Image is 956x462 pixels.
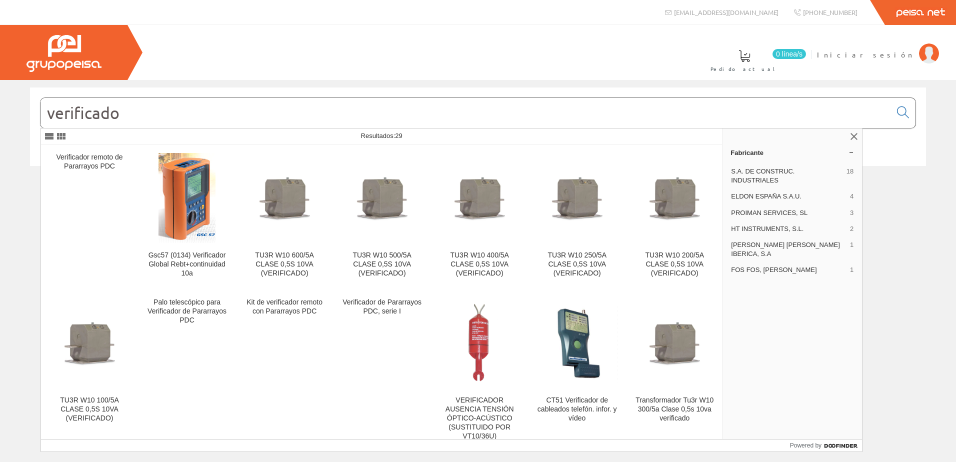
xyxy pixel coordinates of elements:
[536,251,617,278] div: TU3R W10 250/5A CLASE 0,5S 10VA (VERIFICADO)
[41,145,138,289] a: Verificador remoto de Pararrayos PDC
[731,224,846,233] span: HT INSTRUMENTS, S.L.
[817,41,939,51] a: Iniciar sesión
[333,145,430,289] a: TU3R W10 500/5A CLASE 0,5S 10VA (VERIFICADO) TU3R W10 500/5A CLASE 0,5S 10VA (VERIFICADO)
[626,145,723,289] a: TU3R W10 200/5A CLASE 0,5S 10VA (VERIFICADO) TU3R W10 200/5A CLASE 0,5S 10VA (VERIFICADO)
[439,396,520,441] div: VERIFICADOR AUSENCIA TENSIÓN ÓPTICO-ACÚSTICO (SUSTITUIDO POR VT10/36U)
[850,192,853,201] span: 4
[731,240,846,258] span: [PERSON_NAME] [PERSON_NAME] IBERICA, S.A
[244,157,325,238] img: TU3R W10 600/5A CLASE 0,5S 10VA (VERIFICADO)
[146,251,227,278] div: Gsc57 (0134) Verificador Global Rebt+continuidad 10a
[41,290,138,452] a: TU3R W10 100/5A CLASE 0,5S 10VA (VERIFICADO) TU3R W10 100/5A CLASE 0,5S 10VA (VERIFICADO)
[634,302,715,383] img: Transformador Tu3r W10 300/5a Clase 0,5s 10va verificado
[30,178,926,187] div: © Grupo Peisa
[772,49,806,59] span: 0 línea/s
[138,145,235,289] a: Gsc57 (0134) Verificador Global Rebt+continuidad 10a Gsc57 (0134) Verificador Global Rebt+continu...
[158,153,215,243] img: Gsc57 (0134) Verificador Global Rebt+continuidad 10a
[731,167,842,185] span: S.A. DE CONSTRUC. INDUSTRIALES
[26,35,101,72] img: Grupo Peisa
[626,290,723,452] a: Transformador Tu3r W10 300/5a Clase 0,5s 10va verificado Transformador Tu3r W10 300/5a Clase 0,5s...
[731,208,846,217] span: PROIMAN SERVICES, SL
[236,145,333,289] a: TU3R W10 600/5A CLASE 0,5S 10VA (VERIFICADO) TU3R W10 600/5A CLASE 0,5S 10VA (VERIFICADO)
[146,298,227,325] div: Palo telescópico para Verificador de Pararrayos PDC
[40,98,891,128] input: Buscar...
[674,8,778,16] span: [EMAIL_ADDRESS][DOMAIN_NAME]
[803,8,857,16] span: [PHONE_NUMBER]
[341,298,422,316] div: Verificador de Pararrayos PDC, serie I
[49,153,130,171] div: Verificador remoto de Pararrayos PDC
[536,157,617,238] img: TU3R W10 250/5A CLASE 0,5S 10VA (VERIFICADO)
[528,145,625,289] a: TU3R W10 250/5A CLASE 0,5S 10VA (VERIFICADO) TU3R W10 250/5A CLASE 0,5S 10VA (VERIFICADO)
[536,303,617,382] img: CT51 Verificador de cableados telefón. infor. y vídeo
[850,208,853,217] span: 3
[138,290,235,452] a: Palo telescópico para Verificador de Pararrayos PDC
[817,49,914,59] span: Iniciar sesión
[439,157,520,238] img: TU3R W10 400/5A CLASE 0,5S 10VA (VERIFICADO)
[846,167,853,185] span: 18
[710,64,778,74] span: Pedido actual
[731,192,846,201] span: ELDON ESPAÑA S.A.U.
[49,396,130,423] div: TU3R W10 100/5A CLASE 0,5S 10VA (VERIFICADO)
[244,298,325,316] div: Kit de verificador remoto con Pararrayos PDC
[790,441,821,450] span: Powered by
[431,145,528,289] a: TU3R W10 400/5A CLASE 0,5S 10VA (VERIFICADO) TU3R W10 400/5A CLASE 0,5S 10VA (VERIFICADO)
[634,251,715,278] div: TU3R W10 200/5A CLASE 0,5S 10VA (VERIFICADO)
[341,157,422,238] img: TU3R W10 500/5A CLASE 0,5S 10VA (VERIFICADO)
[431,290,528,452] a: VERIFICADOR AUSENCIA TENSIÓN ÓPTICO-ACÚSTICO (SUSTITUIDO POR VT10/36U) VERIFICADOR AUSENCIA TENSI...
[634,157,715,238] img: TU3R W10 200/5A CLASE 0,5S 10VA (VERIFICADO)
[731,265,846,274] span: FOS FOS, [PERSON_NAME]
[790,439,862,451] a: Powered by
[536,396,617,423] div: CT51 Verificador de cableados telefón. infor. y vídeo
[439,251,520,278] div: TU3R W10 400/5A CLASE 0,5S 10VA (VERIFICADO)
[236,290,333,452] a: Kit de verificador remoto con Pararrayos PDC
[341,251,422,278] div: TU3R W10 500/5A CLASE 0,5S 10VA (VERIFICADO)
[395,132,402,139] span: 29
[333,290,430,452] a: Verificador de Pararrayos PDC, serie I
[722,144,862,160] a: Fabricante
[49,302,130,383] img: TU3R W10 100/5A CLASE 0,5S 10VA (VERIFICADO)
[850,224,853,233] span: 2
[528,290,625,452] a: CT51 Verificador de cableados telefón. infor. y vídeo CT51 Verificador de cableados telefón. info...
[850,265,853,274] span: 1
[244,251,325,278] div: TU3R W10 600/5A CLASE 0,5S 10VA (VERIFICADO)
[461,298,498,388] img: VERIFICADOR AUSENCIA TENSIÓN ÓPTICO-ACÚSTICO (SUSTITUIDO POR VT10/36U)
[850,240,853,258] span: 1
[634,396,715,423] div: Transformador Tu3r W10 300/5a Clase 0,5s 10va verificado
[361,132,402,139] span: Resultados:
